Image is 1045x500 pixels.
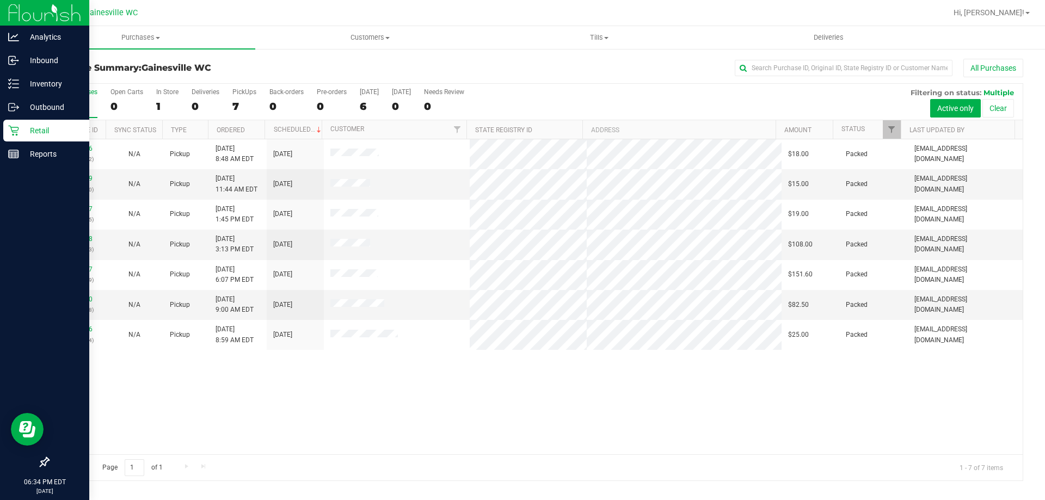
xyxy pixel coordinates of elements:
div: 0 [110,100,143,113]
span: $108.00 [788,239,813,250]
span: [EMAIL_ADDRESS][DOMAIN_NAME] [914,294,1016,315]
span: [EMAIL_ADDRESS][DOMAIN_NAME] [914,324,1016,345]
a: Status [841,125,865,133]
div: PickUps [232,88,256,96]
p: Retail [19,124,84,137]
span: Page of 1 [93,459,171,476]
span: Not Applicable [128,240,140,248]
a: Customers [255,26,484,49]
input: 1 [125,459,144,476]
inline-svg: Reports [8,149,19,159]
div: 7 [232,100,256,113]
span: 1 - 7 of 7 items [951,459,1012,476]
p: Reports [19,147,84,161]
span: [DATE] [273,269,292,280]
a: Sync Status [114,126,156,134]
span: Multiple [983,88,1014,97]
div: Deliveries [192,88,219,96]
div: 6 [360,100,379,113]
span: Packed [846,209,868,219]
div: Pre-orders [317,88,347,96]
a: 11811250 [62,295,93,303]
span: Filtering on status: [911,88,981,97]
span: Packed [846,149,868,159]
span: Packed [846,269,868,280]
a: Last Updated By [909,126,964,134]
span: Packed [846,330,868,340]
button: N/A [128,330,140,340]
span: Packed [846,300,868,310]
p: Inbound [19,54,84,67]
a: Filter [448,120,466,139]
div: 0 [392,100,411,113]
span: [DATE] [273,179,292,189]
span: [EMAIL_ADDRESS][DOMAIN_NAME] [914,264,1016,285]
span: Packed [846,179,868,189]
button: Clear [982,99,1014,118]
a: Amount [784,126,812,134]
a: Scheduled [274,126,323,133]
div: Back-orders [269,88,304,96]
a: Ordered [217,126,245,134]
a: 11814018 [62,235,93,243]
span: Not Applicable [128,210,140,218]
div: 0 [192,100,219,113]
span: [DATE] 9:00 AM EDT [216,294,254,315]
button: N/A [128,269,140,280]
th: Address [582,120,776,139]
a: 11811436 [62,325,93,333]
span: Packed [846,239,868,250]
span: [EMAIL_ADDRESS][DOMAIN_NAME] [914,144,1016,164]
span: [EMAIL_ADDRESS][DOMAIN_NAME] [914,204,1016,225]
span: [DATE] 11:44 AM EDT [216,174,257,194]
span: Deliveries [799,33,858,42]
span: [DATE] [273,239,292,250]
span: Pickup [170,269,190,280]
button: N/A [128,209,140,219]
p: Analytics [19,30,84,44]
span: $82.50 [788,300,809,310]
div: In Store [156,88,179,96]
div: 0 [269,100,304,113]
span: Customers [256,33,484,42]
p: [DATE] [5,487,84,495]
button: N/A [128,239,140,250]
span: Hi, [PERSON_NAME]! [954,8,1024,17]
span: [EMAIL_ADDRESS][DOMAIN_NAME] [914,234,1016,255]
span: [DATE] 3:13 PM EDT [216,234,254,255]
span: [DATE] 6:07 PM EDT [216,264,254,285]
div: 0 [317,100,347,113]
a: Type [171,126,187,134]
a: Tills [484,26,714,49]
a: 11812769 [62,175,93,182]
input: Search Purchase ID, Original ID, State Registry ID or Customer Name... [735,60,952,76]
a: Deliveries [714,26,943,49]
span: $15.00 [788,179,809,189]
span: [DATE] 8:48 AM EDT [216,144,254,164]
span: [DATE] 1:45 PM EDT [216,204,254,225]
iframe: Resource center [11,413,44,446]
a: Filter [883,120,901,139]
span: [EMAIL_ADDRESS][DOMAIN_NAME] [914,174,1016,194]
a: 11811806 [62,145,93,152]
span: Not Applicable [128,331,140,338]
div: [DATE] [360,88,379,96]
inline-svg: Inventory [8,78,19,89]
inline-svg: Outbound [8,102,19,113]
p: Outbound [19,101,84,114]
span: $19.00 [788,209,809,219]
div: [DATE] [392,88,411,96]
a: 11815017 [62,266,93,273]
inline-svg: Inbound [8,55,19,66]
span: [DATE] [273,330,292,340]
p: 06:34 PM EDT [5,477,84,487]
h3: Purchase Summary: [48,63,373,73]
span: Pickup [170,209,190,219]
span: Not Applicable [128,270,140,278]
span: Pickup [170,330,190,340]
inline-svg: Retail [8,125,19,136]
div: 0 [424,100,464,113]
div: Open Carts [110,88,143,96]
span: [DATE] [273,149,292,159]
span: Pickup [170,300,190,310]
